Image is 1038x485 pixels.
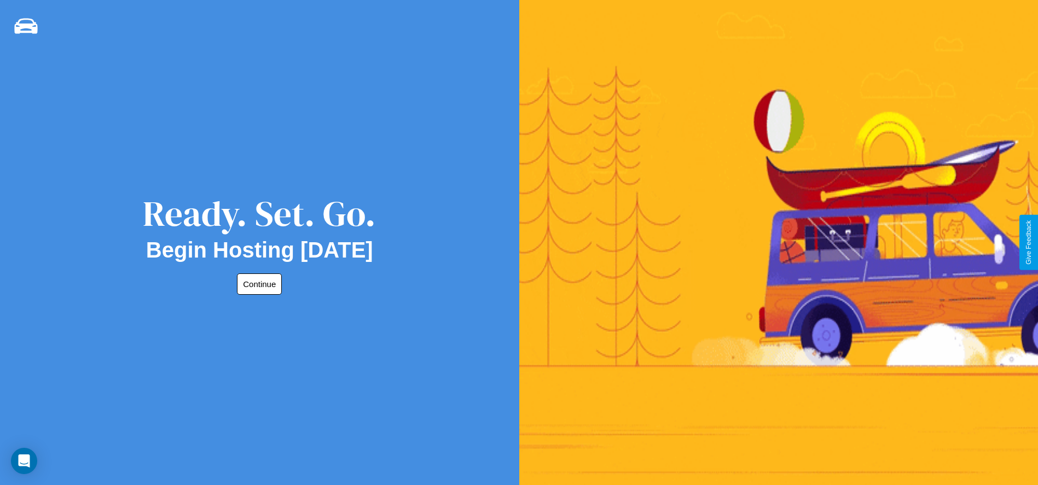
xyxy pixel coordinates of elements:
div: Open Intercom Messenger [11,448,37,474]
button: Continue [237,273,282,295]
h2: Begin Hosting [DATE] [146,238,373,262]
div: Ready. Set. Go. [143,189,376,238]
div: Give Feedback [1025,220,1033,265]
